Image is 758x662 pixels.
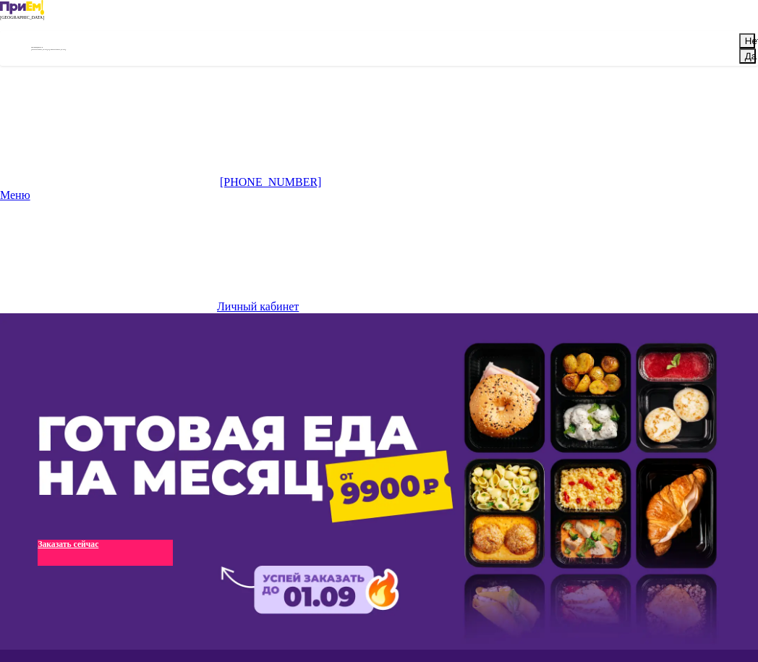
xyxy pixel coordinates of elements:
[739,33,755,48] button: Нет
[38,540,172,566] a: Заказать сейчас
[31,46,66,51] div: Вы находитесь в [GEOGRAPHIC_DATA] и [GEOGRAPHIC_DATA].
[220,176,321,188] a: [PHONE_NUMBER]
[739,48,756,64] button: Да
[217,300,299,313] span: Личный кабинет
